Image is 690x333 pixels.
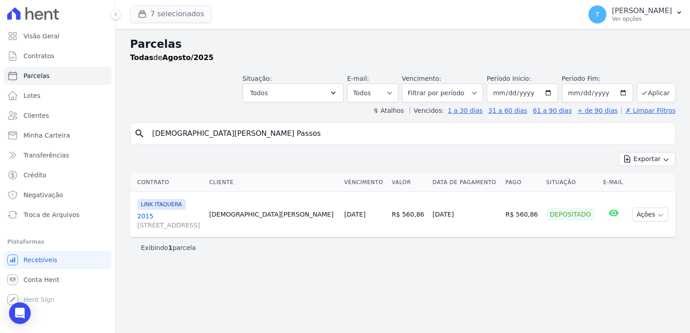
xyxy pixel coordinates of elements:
a: Contratos [4,47,112,65]
div: Plataformas [7,236,108,247]
i: search [134,128,145,139]
span: Troca de Arquivos [23,210,79,219]
span: Todos [250,88,268,98]
th: Data de Pagamento [429,173,502,192]
a: Crédito [4,166,112,184]
span: Parcelas [23,71,50,80]
th: Situação [543,173,600,192]
h2: Parcelas [130,36,676,52]
a: Visão Geral [4,27,112,45]
td: [DATE] [429,192,502,237]
label: E-mail: [347,75,369,82]
strong: Agosto/2025 [163,53,214,62]
button: 7 selecionados [130,5,212,23]
span: Lotes [23,91,41,100]
span: Conta Hent [23,275,59,284]
button: Ações [632,208,668,222]
label: Situação: [242,75,272,82]
button: Exportar [619,152,676,166]
span: Contratos [23,51,54,60]
th: Cliente [205,173,340,192]
button: T [PERSON_NAME] Ver opções [581,2,690,27]
p: Exibindo parcela [141,243,196,252]
span: Negativação [23,190,63,199]
a: Conta Hent [4,271,112,289]
label: Vencidos: [410,107,444,114]
a: Minha Carteira [4,126,112,144]
a: Lotes [4,87,112,105]
a: Clientes [4,106,112,125]
a: 2015[STREET_ADDRESS] [137,212,202,230]
p: Ver opções [612,15,672,23]
strong: Todas [130,53,154,62]
p: [PERSON_NAME] [612,6,672,15]
p: de [130,52,214,63]
span: Minha Carteira [23,131,70,140]
label: Período Fim: [562,74,633,83]
span: Transferências [23,151,69,160]
a: 61 a 90 dias [533,107,572,114]
span: Visão Geral [23,32,60,41]
a: Parcelas [4,67,112,85]
td: R$ 560,86 [502,192,542,237]
span: Crédito [23,171,47,180]
a: Negativação [4,186,112,204]
div: Open Intercom Messenger [9,302,31,324]
a: Recebíveis [4,251,112,269]
th: Valor [388,173,429,192]
th: Pago [502,173,542,192]
button: Todos [242,83,344,102]
th: Vencimento [340,173,388,192]
a: 31 a 60 dias [488,107,527,114]
a: + de 90 dias [578,107,618,114]
button: Aplicar [637,83,676,102]
a: Transferências [4,146,112,164]
span: T [596,11,600,18]
label: ↯ Atalhos [373,107,404,114]
b: 1 [168,244,172,251]
td: R$ 560,86 [388,192,429,237]
td: [DEMOGRAPHIC_DATA][PERSON_NAME] [205,192,340,237]
span: [STREET_ADDRESS] [137,221,202,230]
label: Vencimento: [402,75,441,82]
th: E-mail [600,173,628,192]
div: Depositado [546,208,595,221]
label: Período Inicío: [487,75,531,82]
span: Clientes [23,111,49,120]
a: 1 a 30 dias [448,107,483,114]
span: LINK ITAQUERA [137,199,186,210]
a: Troca de Arquivos [4,206,112,224]
span: Recebíveis [23,255,57,264]
a: ✗ Limpar Filtros [621,107,676,114]
input: Buscar por nome do lote ou do cliente [147,125,671,143]
th: Contrato [130,173,205,192]
a: [DATE] [344,211,365,218]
